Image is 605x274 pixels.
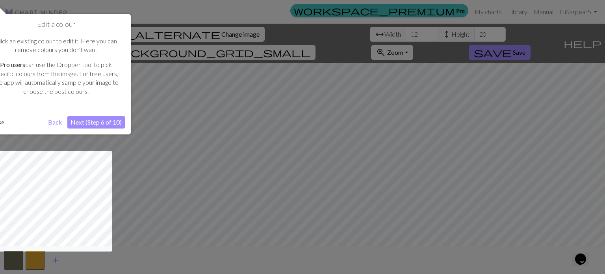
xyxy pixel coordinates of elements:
button: Next (Step 6 of 10) [67,116,125,129]
button: Back [45,116,65,129]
